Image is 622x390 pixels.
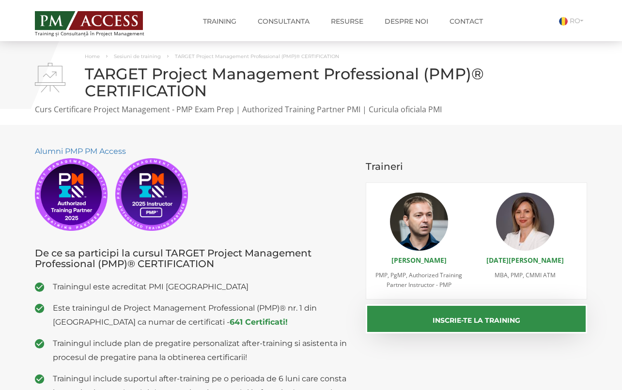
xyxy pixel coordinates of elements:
[324,12,371,31] a: Resurse
[366,161,588,172] h3: Traineri
[35,65,587,99] h1: TARGET Project Management Professional (PMP)® CERTIFICATION
[35,8,162,36] a: Training și Consultanță în Project Management
[35,11,143,30] img: PM ACCESS - Echipa traineri si consultanti certificati PMP: Narciss Popescu, Mihai Olaru, Monica ...
[175,53,339,60] span: TARGET Project Management Professional (PMP)® CERTIFICATION
[486,255,564,265] a: [DATE][PERSON_NAME]
[196,12,244,31] a: Training
[366,304,588,333] button: Inscrie-te la training
[375,271,462,289] span: PMP, PgMP, Authorized Training Partner Instructor - PMP
[35,104,587,115] p: Curs Certificare Project Management - PMP Exam Prep | Authorized Training Partner PMI | Curicula ...
[35,63,65,92] img: TARGET Project Management Professional (PMP)® CERTIFICATION
[85,53,100,60] a: Home
[250,12,317,31] a: Consultanta
[35,248,351,269] h3: De ce sa participi la cursul TARGET Project Management Professional (PMP)® CERTIFICATION
[559,17,568,26] img: Romana
[391,255,447,265] a: [PERSON_NAME]
[114,53,161,60] a: Sesiuni de training
[53,280,351,294] span: Trainingul este acreditat PMI [GEOGRAPHIC_DATA]
[53,301,351,329] span: Este trainingul de Project Management Professional (PMP)® nr. 1 din [GEOGRAPHIC_DATA] ca numar de...
[35,147,126,156] a: Alumni PMP PM Access
[559,16,587,25] a: RO
[495,271,556,279] span: MBA, PMP, CMMI ATM
[377,12,435,31] a: Despre noi
[442,12,490,31] a: Contact
[53,336,351,364] span: Trainingul include plan de pregatire personalizat after-training si asistenta in procesul de preg...
[35,31,162,36] span: Training și Consultanță în Project Management
[230,317,288,327] a: 641 Certificati!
